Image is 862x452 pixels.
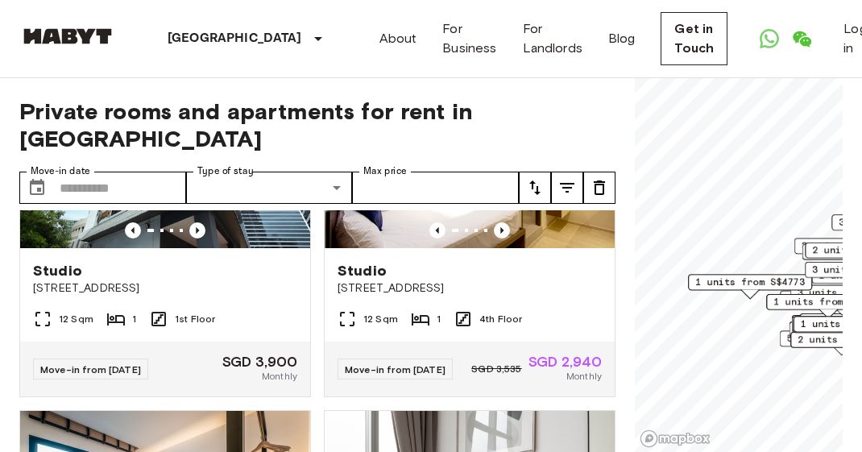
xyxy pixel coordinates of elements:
[125,222,141,238] button: Previous image
[40,363,141,375] span: Move-in from [DATE]
[175,312,215,326] span: 1st Floor
[21,172,53,204] button: Choose date
[753,23,785,55] a: Open WhatsApp
[19,28,116,44] img: Habyt
[168,29,302,48] p: [GEOGRAPHIC_DATA]
[59,312,93,326] span: 12 Sqm
[566,369,602,384] span: Monthly
[19,54,311,397] a: Marketing picture of unit SG-01-110-044_001Previous imagePrevious imageStudio[STREET_ADDRESS]12 S...
[222,355,297,369] span: SGD 3,900
[338,280,602,296] span: [STREET_ADDRESS]
[33,261,82,280] span: Studio
[583,172,615,204] button: tune
[338,261,387,280] span: Studio
[31,164,90,178] label: Move-in date
[640,429,711,448] a: Mapbox logo
[132,312,136,326] span: 1
[479,312,522,326] span: 4th Floor
[324,54,615,397] a: Marketing picture of unit SG-01-110-033-001Previous imagePrevious imageStudio[STREET_ADDRESS]12 S...
[661,12,727,65] a: Get in Touch
[363,164,407,178] label: Max price
[33,280,297,296] span: [STREET_ADDRESS]
[363,312,398,326] span: 12 Sqm
[695,275,805,289] span: 1 units from S$4773
[379,29,417,48] a: About
[519,172,551,204] button: tune
[551,172,583,204] button: tune
[785,23,818,55] a: Open WeChat
[345,363,446,375] span: Move-in from [DATE]
[197,164,254,178] label: Type of stay
[523,19,582,58] a: For Landlords
[494,222,510,238] button: Previous image
[608,29,636,48] a: Blog
[429,222,446,238] button: Previous image
[471,362,521,376] span: SGD 3,535
[688,274,812,299] div: Map marker
[19,97,615,152] span: Private rooms and apartments for rent in [GEOGRAPHIC_DATA]
[262,369,297,384] span: Monthly
[528,355,602,369] span: SGD 2,940
[189,222,205,238] button: Previous image
[437,312,441,326] span: 1
[442,19,496,58] a: For Business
